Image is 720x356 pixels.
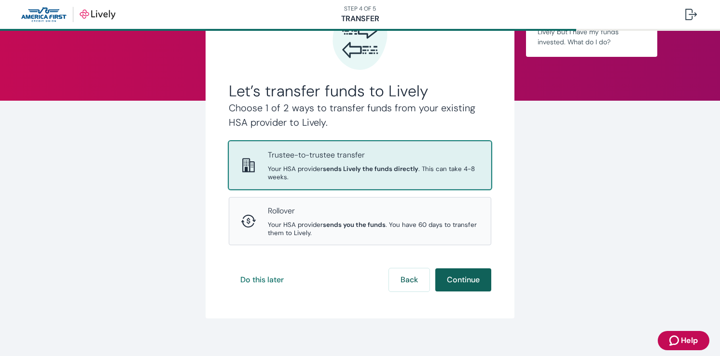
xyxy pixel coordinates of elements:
svg: Zendesk support icon [669,335,681,346]
strong: sends you the funds [323,221,386,229]
span: Help [681,335,698,346]
button: RolloverRolloverYour HSA providersends you the funds. You have 60 days to transfer them to Lively. [229,198,491,245]
button: Do this later [229,268,295,291]
h4: Choose 1 of 2 ways to transfer funds from your existing HSA provider to Lively. [229,101,491,130]
svg: Trustee-to-trustee [241,158,256,173]
button: Back [389,268,429,291]
span: Your HSA provider . You have 60 days to transfer them to Lively. [268,221,479,237]
p: Rollover [268,205,479,217]
img: Lively [21,7,115,22]
button: Zendesk support iconHelp [658,331,709,350]
p: Trustee-to-trustee transfer [268,149,479,161]
svg: Rollover [241,213,256,229]
button: Trustee-to-trusteeTrustee-to-trustee transferYour HSA providersends Lively the funds directly. Th... [229,142,491,189]
button: Log out [678,3,705,26]
strong: sends Lively the funds directly [323,165,418,173]
button: Continue [435,268,491,291]
summary: I want to transfer my HSA to Lively but I have my funds invested. What do I do? [534,15,650,49]
h2: Let’s transfer funds to Lively [229,81,491,101]
span: Your HSA provider . This can take 4-8 weeks. [268,165,479,181]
